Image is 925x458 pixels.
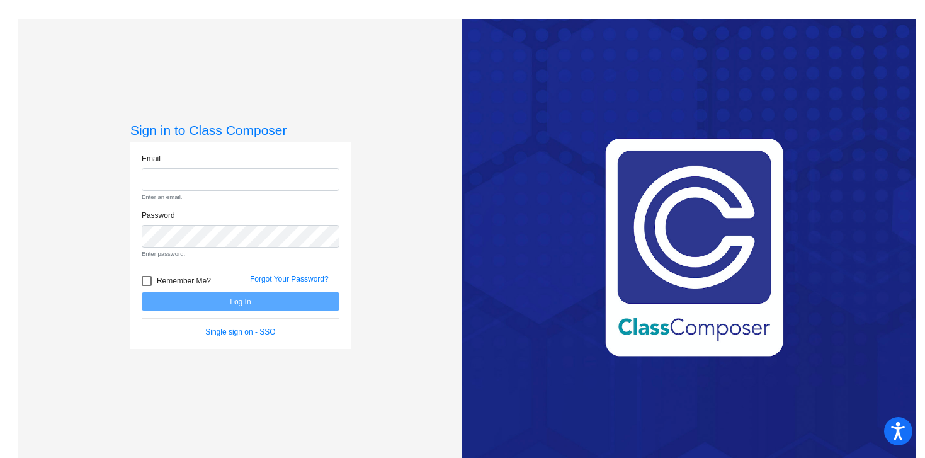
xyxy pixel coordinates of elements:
span: Remember Me? [157,273,211,289]
label: Password [142,210,175,221]
small: Enter an email. [142,193,339,202]
small: Enter password. [142,249,339,258]
label: Email [142,153,161,164]
a: Forgot Your Password? [250,275,329,283]
a: Single sign on - SSO [205,328,275,336]
button: Log In [142,292,339,311]
h3: Sign in to Class Composer [130,122,351,138]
